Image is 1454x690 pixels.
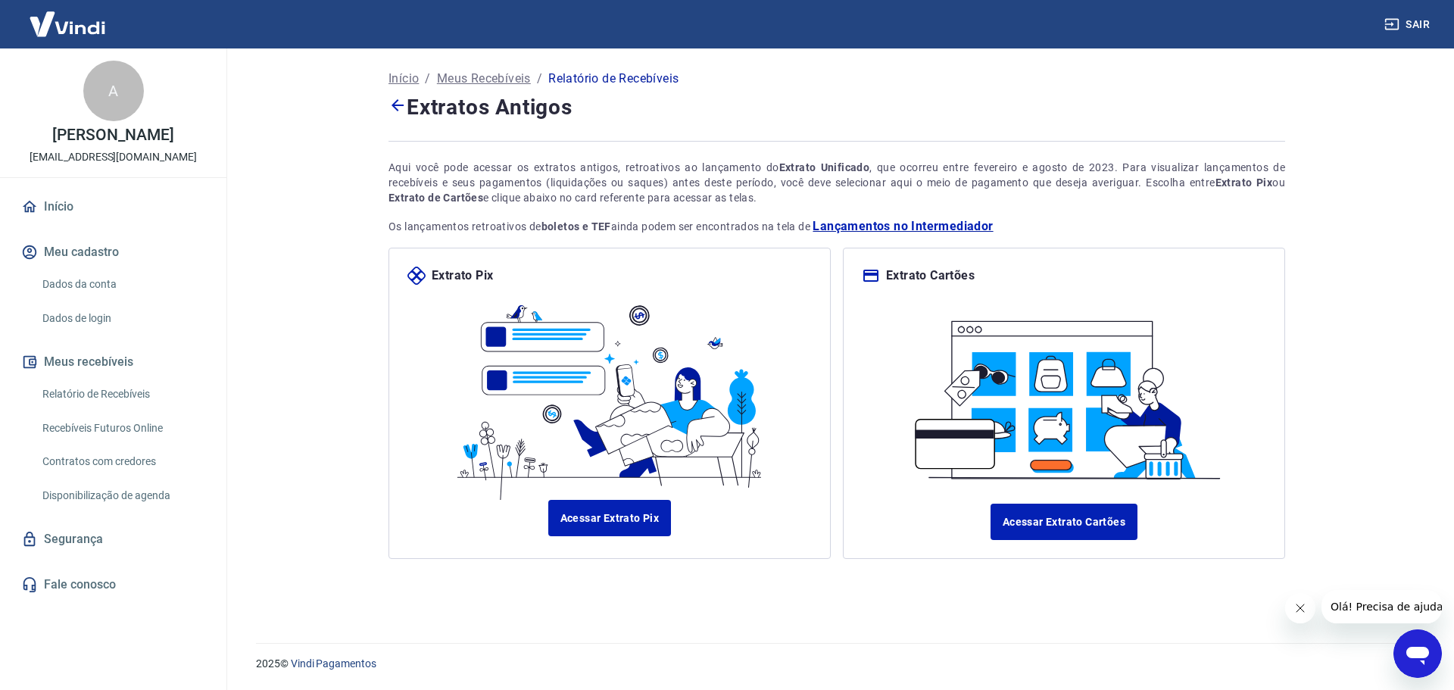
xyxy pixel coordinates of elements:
[388,91,1285,123] h4: Extratos Antigos
[18,190,208,223] a: Início
[18,568,208,601] a: Fale conosco
[1321,590,1442,623] iframe: Mensagem da empresa
[537,70,542,88] p: /
[1285,593,1315,623] iframe: Fechar mensagem
[779,161,870,173] strong: Extrato Unificado
[548,500,672,536] a: Acessar Extrato Pix
[425,70,430,88] p: /
[388,70,419,88] a: Início
[1393,629,1442,678] iframe: Botão para abrir a janela de mensagens
[9,11,127,23] span: Olá! Precisa de ajuda?
[448,285,771,500] img: ilustrapix.38d2ed8fdf785898d64e9b5bf3a9451d.svg
[18,345,208,379] button: Meus recebíveis
[36,303,208,334] a: Dados de login
[432,267,493,285] p: Extrato Pix
[813,217,993,236] a: Lançamentos no Intermediador
[36,446,208,477] a: Contratos com credores
[991,504,1137,540] a: Acessar Extrato Cartões
[52,127,173,143] p: [PERSON_NAME]
[541,220,611,233] strong: boletos e TEF
[902,303,1225,485] img: ilustracard.1447bf24807628a904eb562bb34ea6f9.svg
[388,192,483,204] strong: Extrato de Cartões
[36,413,208,444] a: Recebíveis Futuros Online
[886,267,975,285] p: Extrato Cartões
[36,269,208,300] a: Dados da conta
[548,70,679,88] p: Relatório de Recebíveis
[291,657,376,670] a: Vindi Pagamentos
[18,1,117,47] img: Vindi
[36,480,208,511] a: Disponibilização de agenda
[18,523,208,556] a: Segurança
[18,236,208,269] button: Meu cadastro
[388,217,1285,236] p: Os lançamentos retroativos de ainda podem ser encontrados na tela de
[256,656,1418,672] p: 2025 ©
[83,61,144,121] div: A
[437,70,531,88] a: Meus Recebíveis
[30,149,197,165] p: [EMAIL_ADDRESS][DOMAIN_NAME]
[36,379,208,410] a: Relatório de Recebíveis
[388,160,1285,205] div: Aqui você pode acessar os extratos antigos, retroativos ao lançamento do , que ocorreu entre feve...
[1215,176,1273,189] strong: Extrato Pix
[1381,11,1436,39] button: Sair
